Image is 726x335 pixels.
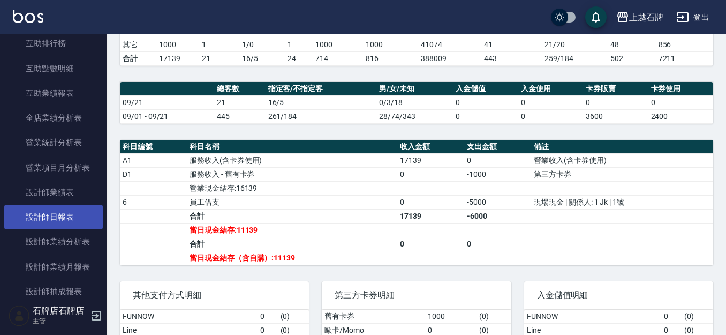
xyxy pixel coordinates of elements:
[187,251,397,265] td: 當日現金結存（含自購）:11139
[187,237,397,251] td: 合計
[608,51,656,65] td: 502
[481,51,542,65] td: 443
[120,109,214,123] td: 09/01 - 09/21
[4,56,103,81] a: 互助點數明細
[266,95,377,109] td: 16/5
[418,38,481,51] td: 41074
[363,51,419,65] td: 816
[187,153,397,167] td: 服務收入(含卡券使用)
[9,305,30,326] img: Person
[585,6,607,28] button: save
[453,109,518,123] td: 0
[187,181,397,195] td: 營業現金結存:16139
[542,38,608,51] td: 21 / 20
[397,195,464,209] td: 0
[335,290,498,301] span: 第三方卡券明細
[4,205,103,229] a: 設計師日報表
[542,51,608,65] td: 259/184
[612,6,668,28] button: 上越石牌
[214,82,266,96] th: 總客數
[33,316,87,326] p: 主管
[531,167,713,181] td: 第三方卡券
[376,109,453,123] td: 28/74/343
[518,109,583,123] td: 0
[518,95,583,109] td: 0
[464,195,531,209] td: -5000
[608,38,656,51] td: 48
[531,140,713,154] th: 備註
[187,209,397,223] td: 合計
[363,38,419,51] td: 1000
[376,82,453,96] th: 男/女/未知
[187,195,397,209] td: 員工借支
[464,140,531,154] th: 支出金額
[583,109,648,123] td: 3600
[120,95,214,109] td: 09/21
[4,180,103,205] a: 設計師業績表
[156,38,199,51] td: 1000
[120,195,187,209] td: 6
[464,153,531,167] td: 0
[133,290,296,301] span: 其他支付方式明細
[4,106,103,130] a: 全店業績分析表
[397,167,464,181] td: 0
[672,8,713,27] button: 登出
[464,167,531,181] td: -1000
[266,109,377,123] td: 261/184
[464,209,531,223] td: -6000
[661,310,682,324] td: 0
[120,167,187,181] td: D1
[120,38,156,51] td: 其它
[4,155,103,180] a: 營業項目月分析表
[120,153,187,167] td: A1
[214,109,266,123] td: 445
[187,167,397,181] td: 服務收入 - 舊有卡券
[682,310,713,324] td: ( 0 )
[285,51,313,65] td: 24
[464,237,531,251] td: 0
[453,82,518,96] th: 入金儲值
[477,310,511,324] td: ( 0 )
[518,82,583,96] th: 入金使用
[199,38,240,51] td: 1
[648,109,713,123] td: 2400
[397,153,464,167] td: 17139
[322,310,425,324] td: 舊有卡券
[583,82,648,96] th: 卡券販賣
[524,310,662,324] td: FUNNOW
[397,209,464,223] td: 17139
[266,82,377,96] th: 指定客/不指定客
[258,310,278,324] td: 0
[583,95,648,109] td: 0
[537,290,700,301] span: 入金儲值明細
[13,10,43,23] img: Logo
[199,51,240,65] td: 21
[120,140,187,154] th: 科目編號
[418,51,481,65] td: 388009
[156,51,199,65] td: 17139
[648,95,713,109] td: 0
[648,82,713,96] th: 卡券使用
[187,140,397,154] th: 科目名稱
[239,51,285,65] td: 16/5
[4,279,103,304] a: 設計師抽成報表
[4,81,103,106] a: 互助業績報表
[120,140,713,265] table: a dense table
[531,195,713,209] td: 現場現金 | 關係人: 1 Jk | 1號
[313,38,363,51] td: 1000
[285,38,313,51] td: 1
[425,310,477,324] td: 1000
[397,140,464,154] th: 收入金額
[33,306,87,316] h5: 石牌店石牌店
[453,95,518,109] td: 0
[120,82,713,124] table: a dense table
[4,130,103,155] a: 營業統計分析表
[278,310,309,324] td: ( 0 )
[376,95,453,109] td: 0/3/18
[120,310,258,324] td: FUNNOW
[629,11,663,24] div: 上越石牌
[481,38,542,51] td: 41
[187,223,397,237] td: 當日現金結存:11139
[313,51,363,65] td: 714
[4,31,103,56] a: 互助排行榜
